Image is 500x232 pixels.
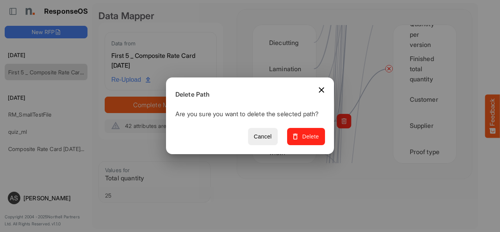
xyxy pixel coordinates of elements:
[312,81,331,99] button: Close dialog
[248,128,278,146] button: Cancel
[287,128,325,146] button: Delete
[254,132,272,142] span: Cancel
[175,109,319,122] p: Are you sure you want to delete the selected path?
[175,90,319,100] h6: Delete Path
[293,132,319,142] span: Delete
